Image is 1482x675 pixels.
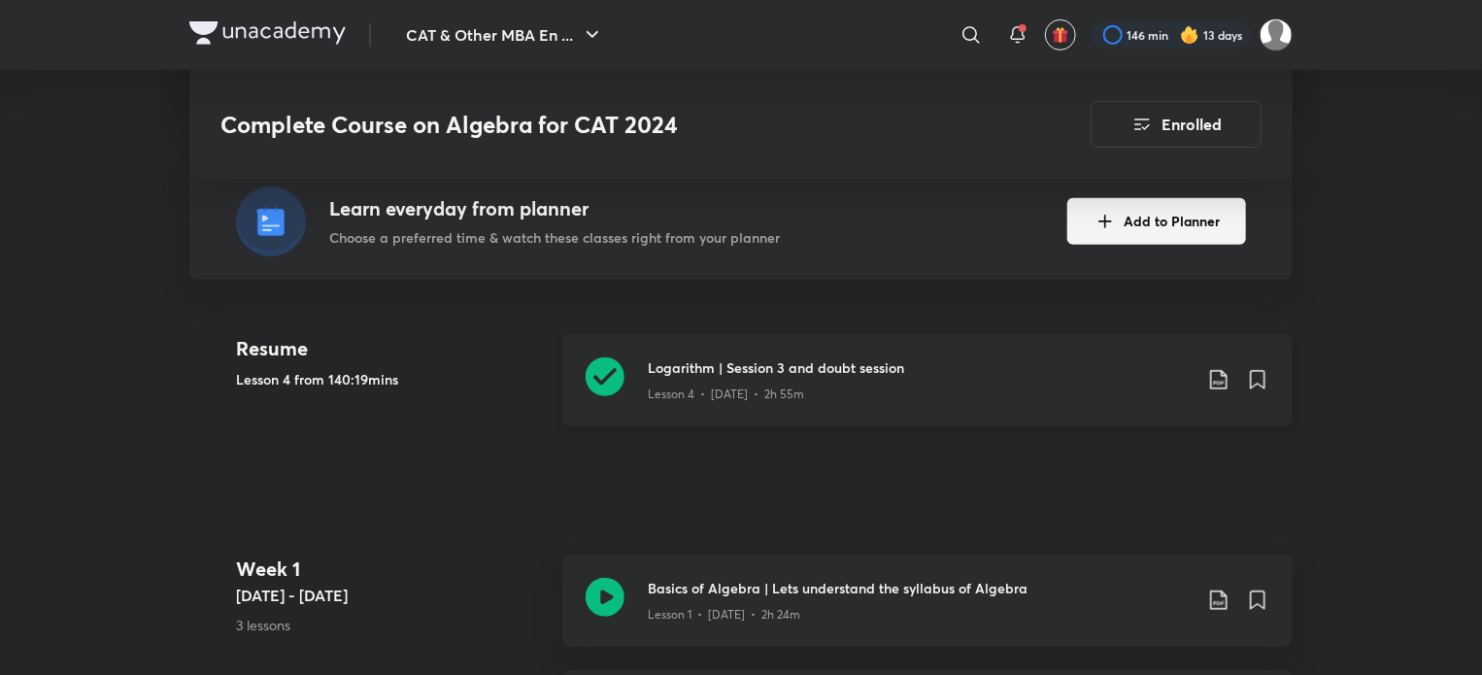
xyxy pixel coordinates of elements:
img: avatar [1052,26,1069,44]
img: Aparna Dubey [1260,18,1293,51]
p: 3 lessons [236,615,547,635]
a: Logarithm | Session 3 and doubt sessionLesson 4 • [DATE] • 2h 55m [562,334,1293,450]
a: Company Logo [189,21,346,50]
p: Choose a preferred time & watch these classes right from your planner [329,227,780,248]
h4: Resume [236,334,547,363]
p: Lesson 1 • [DATE] • 2h 24m [648,606,800,624]
p: Lesson 4 • [DATE] • 2h 55m [648,386,804,403]
button: CAT & Other MBA En ... [394,16,616,54]
h5: [DATE] - [DATE] [236,584,547,607]
h3: Logarithm | Session 3 and doubt session [648,357,1192,378]
button: avatar [1045,19,1076,51]
button: Enrolled [1091,101,1262,148]
img: streak [1180,25,1199,45]
img: Company Logo [189,21,346,45]
h4: Learn everyday from planner [329,194,780,223]
h4: Week 1 [236,555,547,584]
a: Basics of Algebra | Lets understand the syllabus of AlgebraLesson 1 • [DATE] • 2h 24m [562,555,1293,670]
h3: Basics of Algebra | Lets understand the syllabus of Algebra [648,578,1192,598]
button: Add to Planner [1067,198,1246,245]
h3: Complete Course on Algebra for CAT 2024 [220,111,981,139]
h5: Lesson 4 from 140:19mins [236,369,547,389]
